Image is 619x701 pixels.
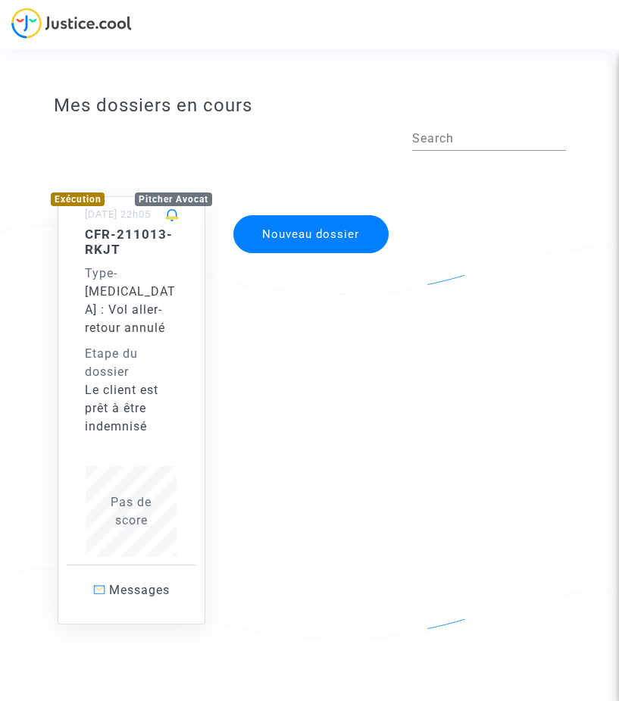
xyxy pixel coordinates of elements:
a: Messages [66,565,197,615]
button: Nouveau dossier [233,215,389,253]
div: Le client est prêt à être indemnisé [85,381,178,436]
a: ExécutionPitcher Avocat[DATE] 22h05CFR-211013-RKJTType-[MEDICAL_DATA] : Vol aller-retour annuléEt... [42,166,220,624]
span: - [85,266,117,280]
span: Pas de score [111,495,152,527]
img: jc-logo.svg [11,8,132,39]
small: [DATE] 22h05 [85,208,151,220]
div: Exécution [51,192,105,206]
h3: Mes dossiers en cours [54,95,565,117]
span: Type [85,266,114,280]
h5: CFR-211013-RKJT [85,227,178,258]
a: Nouveau dossier [232,205,390,220]
div: Etape du dossier [85,345,178,381]
div: Pitcher Avocat [135,192,212,206]
span: [MEDICAL_DATA] : Vol aller-retour annulé [85,284,176,335]
span: Messages [109,583,170,597]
